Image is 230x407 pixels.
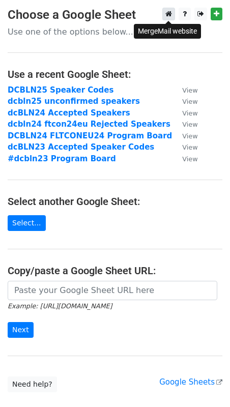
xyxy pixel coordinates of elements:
h4: Select another Google Sheet: [8,195,222,208]
a: Google Sheets [159,377,222,387]
a: dcBLN24 Accepted Speakers [8,108,130,118]
small: View [182,121,197,128]
small: View [182,155,197,163]
h4: Use a recent Google Sheet: [8,68,222,80]
h4: Copy/paste a Google Sheet URL: [8,265,222,277]
p: Use one of the options below... [8,26,222,37]
a: dcBLN23 Accepted Speaker Codes [8,142,154,152]
input: Next [8,322,34,338]
small: View [182,132,197,140]
a: DCBLN24 FLTCONEU24 Program Board [8,131,172,140]
a: View [172,108,197,118]
iframe: Chat Widget [179,358,230,407]
a: View [172,131,197,140]
small: View [182,98,197,105]
div: MergeMail website [134,24,201,39]
a: dcbln24 ftcon24eu Rejected Speakers [8,120,170,129]
a: DCBLN25 Speaker Codes [8,85,113,95]
a: View [172,120,197,129]
a: #dcbln23 Program Board [8,154,116,163]
small: View [182,86,197,94]
a: View [172,154,197,163]
a: View [172,142,197,152]
small: Example: [URL][DOMAIN_NAME] [8,302,112,310]
a: Select... [8,215,46,231]
input: Paste your Google Sheet URL here [8,281,217,300]
a: View [172,97,197,106]
a: Need help? [8,376,57,392]
small: View [182,109,197,117]
h3: Choose a Google Sheet [8,8,222,22]
a: View [172,85,197,95]
a: dcbln25 unconfirmed speakers [8,97,140,106]
small: View [182,143,197,151]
